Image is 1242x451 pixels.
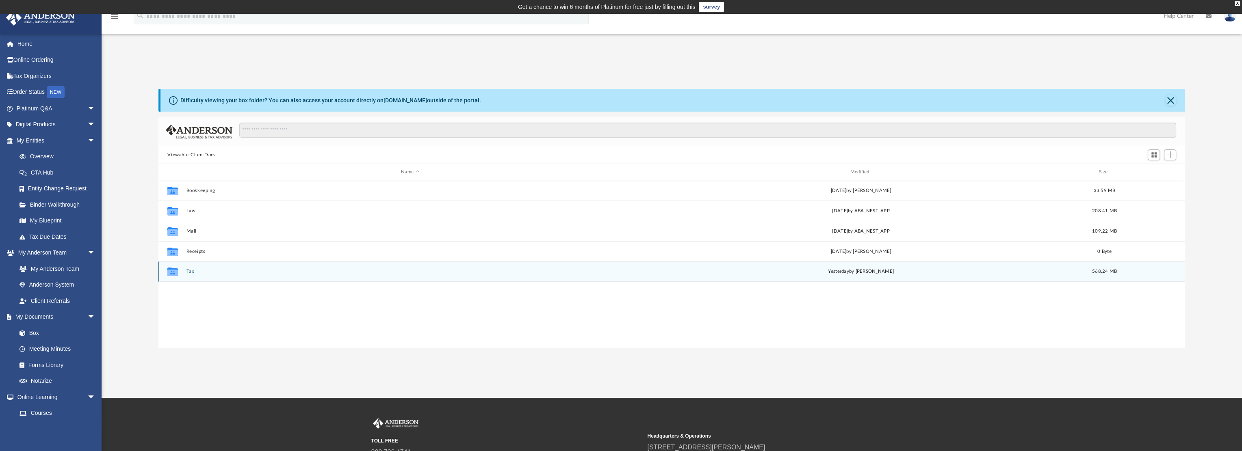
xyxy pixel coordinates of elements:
a: Tax Due Dates [11,229,108,245]
a: CTA Hub [11,164,108,181]
a: Platinum Q&Aarrow_drop_down [6,100,108,117]
a: Tax Organizers [6,68,108,84]
span: 568.24 MB [1092,269,1117,274]
div: [DATE] by ABA_NEST_APP [637,228,1085,235]
div: Difficulty viewing your box folder? You can also access your account directly on outside of the p... [180,96,481,105]
a: Forms Library [11,357,100,373]
a: Meeting Minutes [11,341,104,357]
img: Anderson Advisors Platinum Portal [371,418,420,429]
a: My Anderson Team [11,261,100,277]
div: close [1235,1,1240,6]
span: arrow_drop_down [87,245,104,261]
span: arrow_drop_down [87,132,104,149]
button: Viewable-ClientDocs [167,151,215,159]
button: Mail [186,229,634,234]
div: NEW [47,86,65,98]
a: Order StatusNEW [6,84,108,101]
a: Box [11,325,100,341]
a: [DOMAIN_NAME] [384,97,427,104]
div: [DATE] by [PERSON_NAME] [637,187,1085,194]
img: User Pic [1224,10,1236,22]
div: id [162,168,182,176]
a: Binder Walkthrough [11,196,108,213]
small: Headquarters & Operations [648,432,918,440]
div: by [PERSON_NAME] [637,268,1085,275]
button: Switch to Grid View [1148,149,1160,161]
span: 208.41 MB [1092,209,1117,213]
a: My Entitiesarrow_drop_down [6,132,108,149]
button: Receipts [186,249,634,254]
div: Modified [637,168,1085,176]
span: arrow_drop_down [87,100,104,117]
div: grid [158,180,1185,348]
a: survey [699,2,724,12]
div: Name [186,168,634,176]
a: Courses [11,405,104,421]
a: Digital Productsarrow_drop_down [6,117,108,133]
button: Close [1165,95,1177,106]
div: id [1125,168,1181,176]
a: Video Training [11,421,100,437]
a: Online Ordering [6,52,108,68]
a: Entity Change Request [11,181,108,197]
i: search [136,11,145,20]
a: Notarize [11,373,104,389]
div: [DATE] by [PERSON_NAME] [637,248,1085,255]
span: arrow_drop_down [87,309,104,326]
a: My Blueprint [11,213,104,229]
a: Anderson System [11,277,104,293]
span: 109.22 MB [1092,229,1117,233]
a: [STREET_ADDRESS][PERSON_NAME] [648,444,765,451]
a: Client Referrals [11,293,104,309]
button: Tax [186,269,634,274]
div: [DATE] by ABA_NEST_APP [637,207,1085,215]
input: Search files and folders [239,123,1176,138]
img: Anderson Advisors Platinum Portal [4,10,77,26]
button: Add [1164,149,1176,161]
span: yesterday [828,269,849,274]
div: Get a chance to win 6 months of Platinum for free just by filling out this [518,2,696,12]
span: 33.59 MB [1094,188,1116,193]
a: My Anderson Teamarrow_drop_down [6,245,104,261]
a: My Documentsarrow_drop_down [6,309,104,325]
i: menu [110,11,119,21]
a: menu [110,15,119,21]
button: Bookkeeping [186,188,634,193]
a: Overview [11,149,108,165]
a: Home [6,36,108,52]
button: Law [186,208,634,214]
span: arrow_drop_down [87,389,104,406]
a: Online Learningarrow_drop_down [6,389,104,405]
span: arrow_drop_down [87,117,104,133]
small: TOLL FREE [371,437,642,445]
div: Size [1088,168,1121,176]
span: 0 Byte [1098,249,1112,254]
